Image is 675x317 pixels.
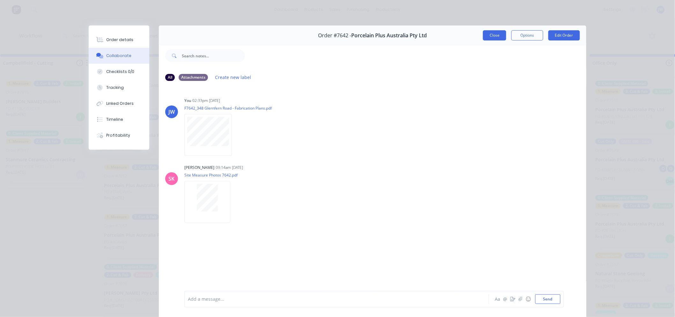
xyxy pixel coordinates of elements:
button: ☺ [524,295,532,303]
div: Attachments [179,74,208,81]
button: Linked Orders [89,96,149,112]
div: Checklists 0/0 [107,69,135,75]
button: Timeline [89,112,149,127]
button: Collaborate [89,48,149,64]
button: Edit Order [548,30,580,40]
input: Search notes... [182,49,245,62]
button: Send [535,294,560,304]
button: Aa [494,295,501,303]
p: F7642_348 Glernfern Road - Fabrication Plans.pdf [184,105,272,111]
button: Order details [89,32,149,48]
div: All [165,74,175,81]
span: Porcelain Plus Australia Pty Ltd [352,32,427,39]
div: Linked Orders [107,101,134,106]
button: Checklists 0/0 [89,64,149,80]
div: Tracking [107,85,124,90]
div: Timeline [107,117,123,122]
div: 02:33pm [DATE] [192,98,220,104]
div: SK [169,175,175,183]
div: Collaborate [107,53,132,59]
button: Options [511,30,543,40]
span: Order #7642 - [318,32,352,39]
button: Close [483,30,506,40]
div: Order details [107,37,134,43]
button: @ [501,295,509,303]
div: Profitability [107,133,130,138]
div: You [184,98,191,104]
div: [PERSON_NAME] [184,165,214,170]
div: 09:14am [DATE] [216,165,243,170]
div: JW [168,108,175,116]
p: Site Measure Photos 7642.pdf [184,172,238,178]
button: Create new label [212,73,255,82]
button: Profitability [89,127,149,143]
button: Tracking [89,80,149,96]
